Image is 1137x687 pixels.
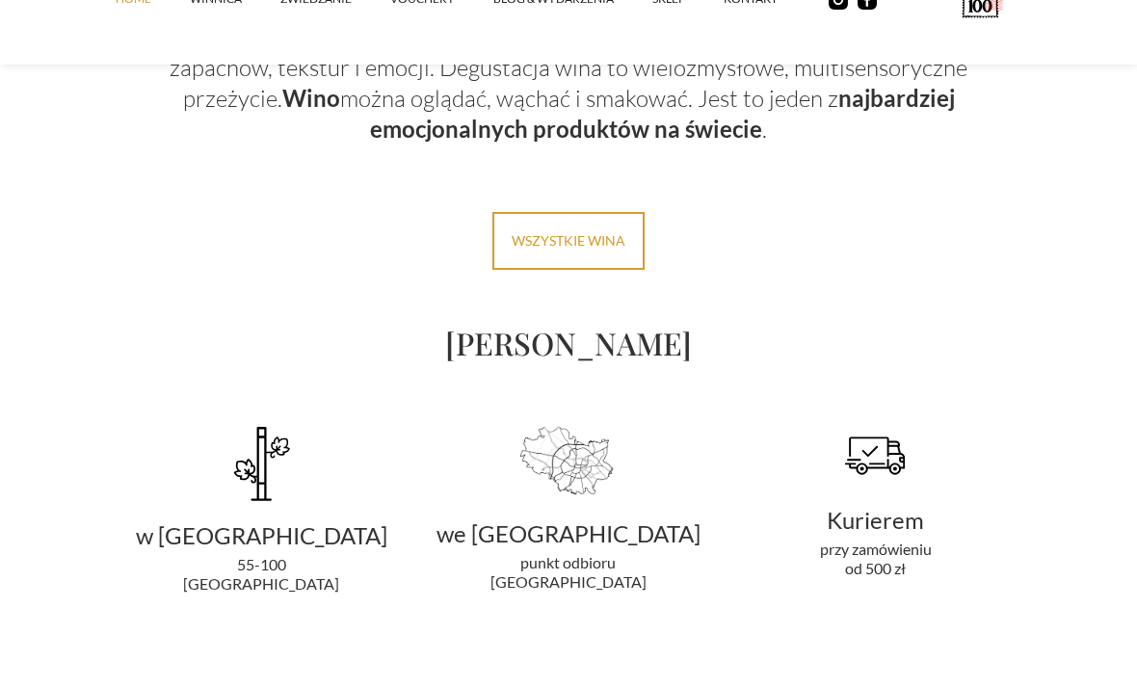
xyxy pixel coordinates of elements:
[116,328,1021,358] div: [PERSON_NAME]
[423,524,715,543] div: we [GEOGRAPHIC_DATA]
[116,21,1021,145] p: Najlepszym sposobem na poznanie świata wina jest mówienie o nim językiem smaków, zapachów, tekstu...
[729,540,1021,578] div: przy zamówieniu od 500 zł
[729,511,1021,530] div: Kurierem
[282,84,340,112] strong: Wino
[492,212,645,270] a: Wszystkie wina
[116,526,408,545] div: w [GEOGRAPHIC_DATA]
[423,553,715,592] div: punkt odbioru [GEOGRAPHIC_DATA]
[116,555,408,594] div: 55-100 [GEOGRAPHIC_DATA]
